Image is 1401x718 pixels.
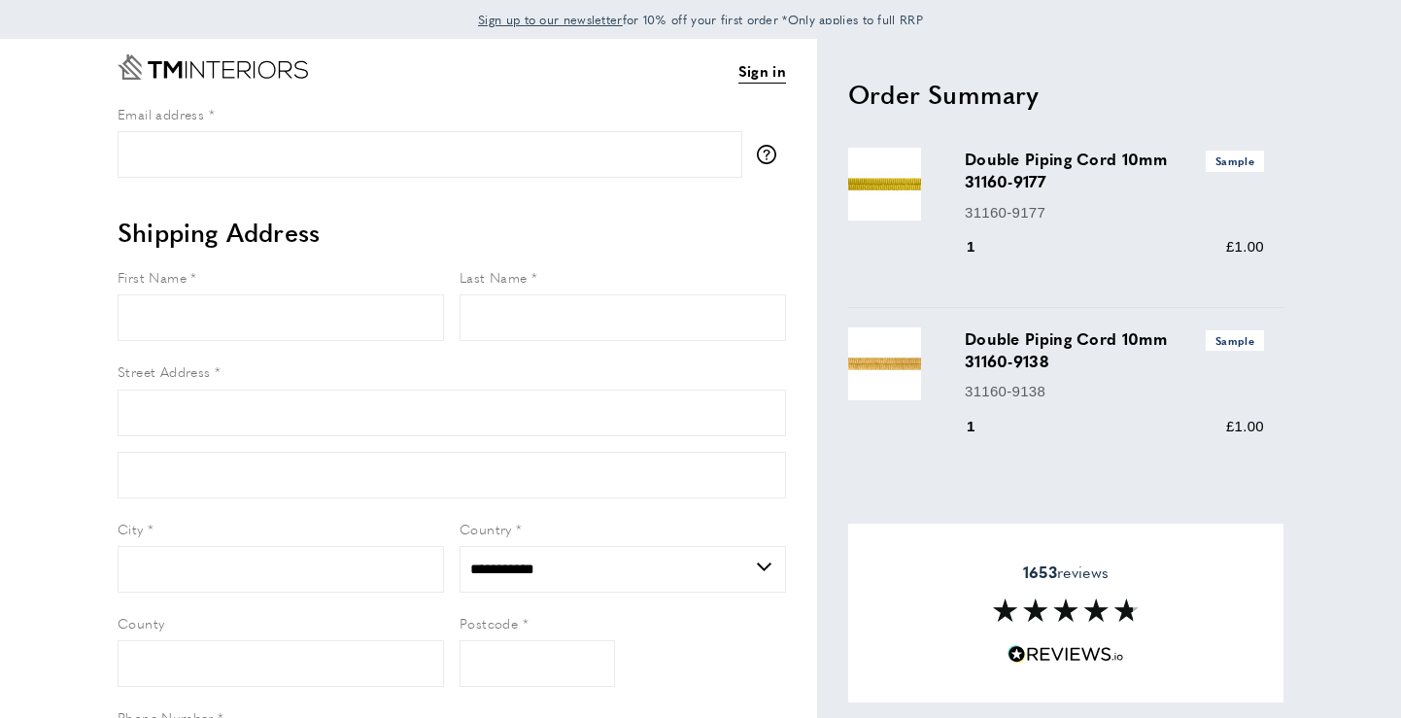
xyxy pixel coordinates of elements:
[965,415,1003,438] div: 1
[848,77,1283,112] h2: Order Summary
[965,148,1264,192] h3: Double Piping Cord 10mm 31160-9177
[848,327,921,400] img: Double Piping Cord 10mm 31160-9138
[993,598,1139,622] img: Reviews section
[965,235,1003,258] div: 1
[965,201,1264,224] p: 31160-9177
[738,59,786,84] a: Sign in
[1206,330,1264,351] span: Sample
[850,521,1145,559] td: Subtotal
[478,11,623,28] span: Sign up to our newsletter
[1226,238,1264,255] span: £1.00
[1206,151,1264,171] span: Sample
[118,519,144,538] span: City
[118,54,308,80] a: Go to Home page
[460,519,512,538] span: Country
[965,380,1264,403] p: 31160-9138
[965,327,1264,372] h3: Double Piping Cord 10mm 31160-9138
[460,613,518,633] span: Postcode
[118,267,187,287] span: First Name
[848,148,921,221] img: Double Piping Cord 10mm 31160-9177
[1008,645,1124,664] img: Reviews.io 5 stars
[118,613,164,633] span: County
[118,361,211,381] span: Street Address
[118,104,204,123] span: Email address
[757,145,786,164] button: More information
[478,10,623,29] a: Sign up to our newsletter
[460,267,528,287] span: Last Name
[478,11,923,28] span: for 10% off your first order *Only applies to full RRP
[1147,521,1281,559] td: £2.00
[1226,418,1264,434] span: £1.00
[118,215,786,250] h2: Shipping Address
[1023,563,1109,582] span: reviews
[1023,561,1057,583] strong: 1653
